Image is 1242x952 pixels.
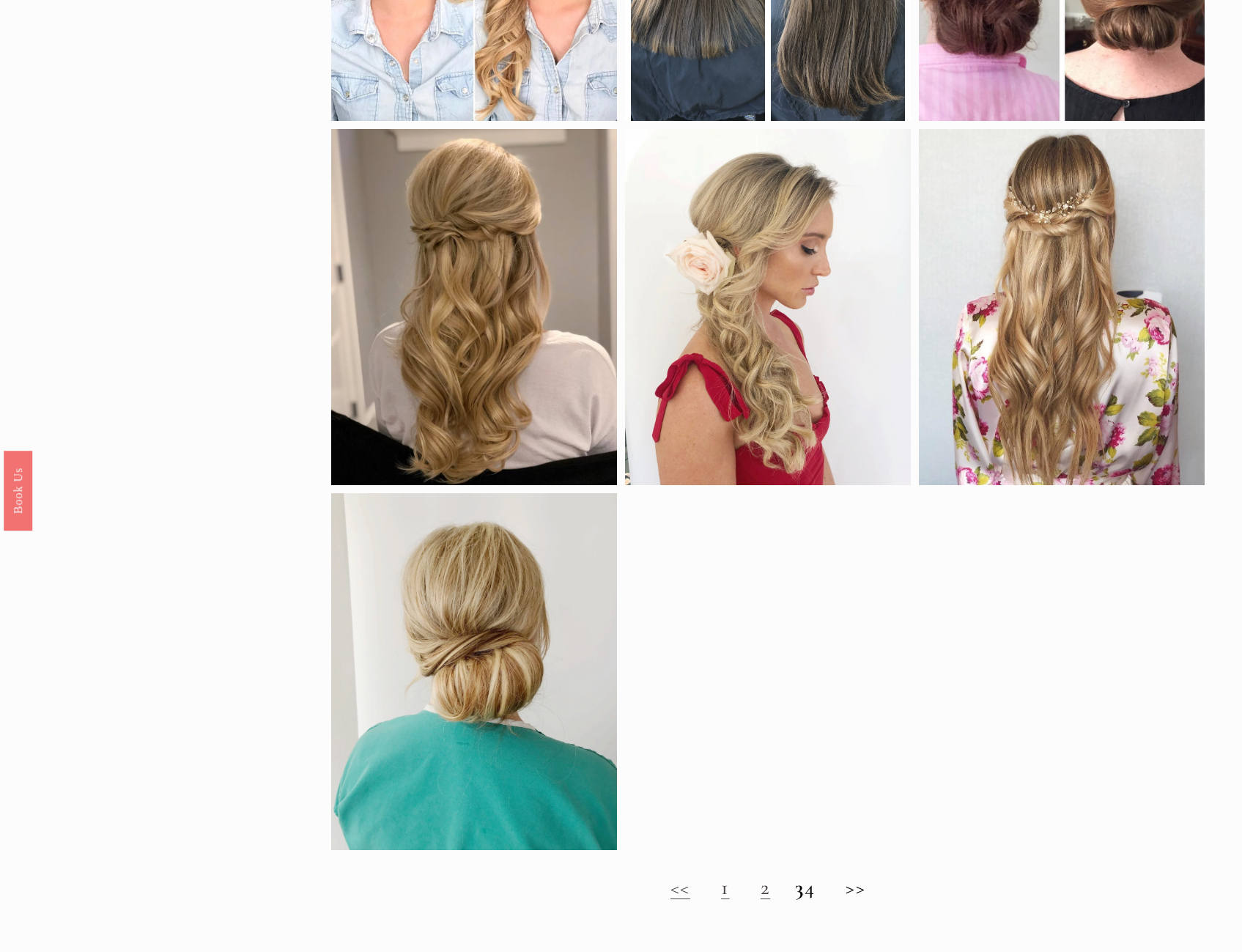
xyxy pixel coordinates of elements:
a: << [670,874,690,900]
h2: 4 >> [331,875,1205,900]
a: 2 [761,874,770,900]
a: Book Us [4,450,32,530]
strong: 3 [795,874,804,900]
a: 1 [721,874,729,900]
